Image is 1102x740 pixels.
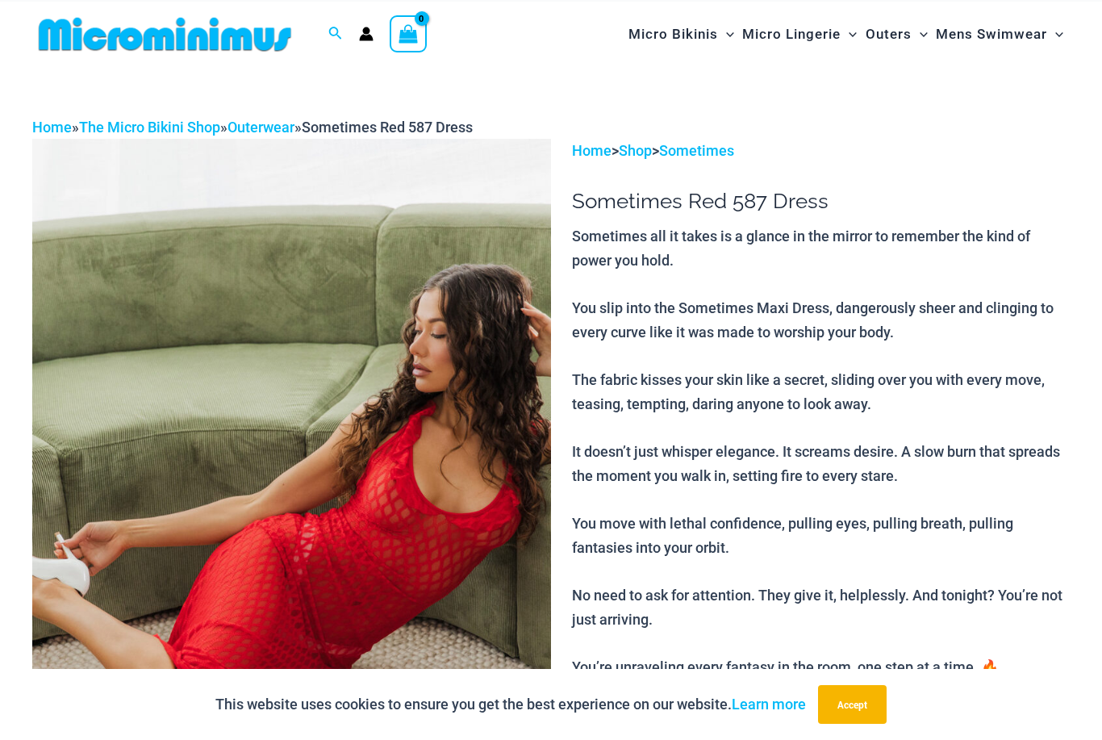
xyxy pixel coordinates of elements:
[1047,14,1063,55] span: Menu Toggle
[862,10,932,59] a: OutersMenu ToggleMenu Toggle
[32,16,298,52] img: MM SHOP LOGO FLAT
[742,14,841,55] span: Micro Lingerie
[302,119,473,136] span: Sometimes Red 587 Dress
[622,7,1070,61] nav: Site Navigation
[936,14,1047,55] span: Mens Swimwear
[359,27,374,41] a: Account icon link
[227,119,294,136] a: Outerwear
[619,142,652,159] a: Shop
[738,10,861,59] a: Micro LingerieMenu ToggleMenu Toggle
[32,119,473,136] span: » » »
[215,692,806,717] p: This website uses cookies to ensure you get the best experience on our website.
[628,14,718,55] span: Micro Bikinis
[866,14,912,55] span: Outers
[932,10,1067,59] a: Mens SwimwearMenu ToggleMenu Toggle
[818,685,887,724] button: Accept
[328,24,343,44] a: Search icon link
[572,189,1070,214] h1: Sometimes Red 587 Dress
[912,14,928,55] span: Menu Toggle
[32,119,72,136] a: Home
[572,139,1070,163] p: > >
[390,15,427,52] a: View Shopping Cart, empty
[841,14,857,55] span: Menu Toggle
[624,10,738,59] a: Micro BikinisMenu ToggleMenu Toggle
[732,696,806,713] a: Learn more
[572,224,1070,679] p: Sometimes all it takes is a glance in the mirror to remember the kind of power you hold. You slip...
[718,14,734,55] span: Menu Toggle
[572,142,612,159] a: Home
[659,142,734,159] a: Sometimes
[79,119,220,136] a: The Micro Bikini Shop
